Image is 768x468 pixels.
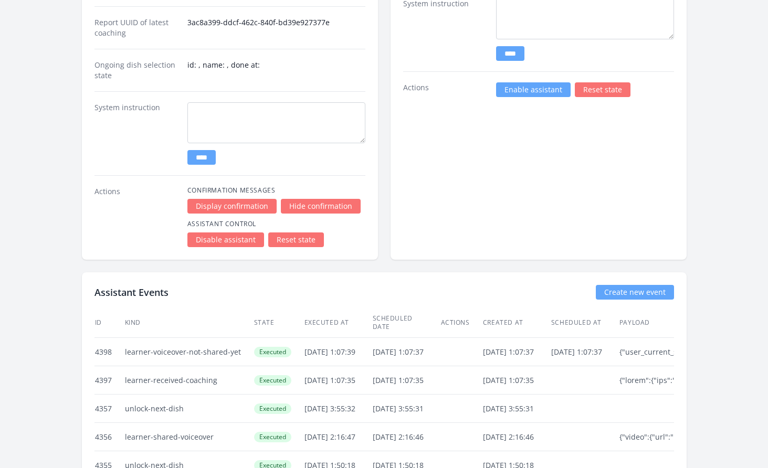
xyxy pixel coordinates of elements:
h2: Assistant Events [94,285,169,300]
td: [DATE] 2:16:46 [372,423,440,451]
th: Created at [482,308,551,338]
span: Executed [254,375,291,386]
th: ID [94,308,124,338]
a: Display confirmation [187,199,277,214]
span: Executed [254,403,291,414]
th: State [254,308,304,338]
td: [DATE] 1:07:35 [482,366,551,395]
td: learner-voiceover-not-shared-yet [124,338,254,366]
td: 4398 [94,338,124,366]
h4: Assistant Control [187,220,365,228]
span: Executed [254,432,291,442]
td: learner-received-coaching [124,366,254,395]
td: 4397 [94,366,124,395]
dt: Actions [94,186,179,247]
th: Scheduled date [372,308,440,338]
a: Disable assistant [187,232,264,247]
th: Executed at [304,308,372,338]
td: 4356 [94,423,124,451]
td: [DATE] 3:55:32 [304,395,372,423]
h4: Confirmation Messages [187,186,365,195]
th: Kind [124,308,254,338]
dd: 3ac8a399-ddcf-462c-840f-bd39e927377e [187,17,365,38]
th: Scheduled at [551,308,619,338]
td: [DATE] 1:07:39 [304,338,372,366]
dt: System instruction [94,102,179,165]
td: [DATE] 1:07:37 [551,338,619,366]
td: unlock-next-dish [124,395,254,423]
td: [DATE] 1:07:35 [304,366,372,395]
td: [DATE] 1:07:37 [372,338,440,366]
dt: Ongoing dish selection state [94,60,179,81]
td: 4357 [94,395,124,423]
span: Executed [254,347,291,357]
dd: id: , name: , done at: [187,60,365,81]
td: [DATE] 3:55:31 [372,395,440,423]
td: [DATE] 1:07:35 [372,366,440,395]
dt: Actions [403,82,488,97]
th: Actions [440,308,482,338]
a: Reset state [268,232,324,247]
a: Create new event [596,285,674,300]
a: Reset state [575,82,630,97]
a: Enable assistant [496,82,571,97]
dt: Report UUID of latest coaching [94,17,179,38]
a: Hide confirmation [281,199,361,214]
td: [DATE] 3:55:31 [482,395,551,423]
td: learner-shared-voiceover [124,423,254,451]
td: [DATE] 2:16:46 [482,423,551,451]
td: [DATE] 2:16:47 [304,423,372,451]
td: [DATE] 1:07:37 [482,338,551,366]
